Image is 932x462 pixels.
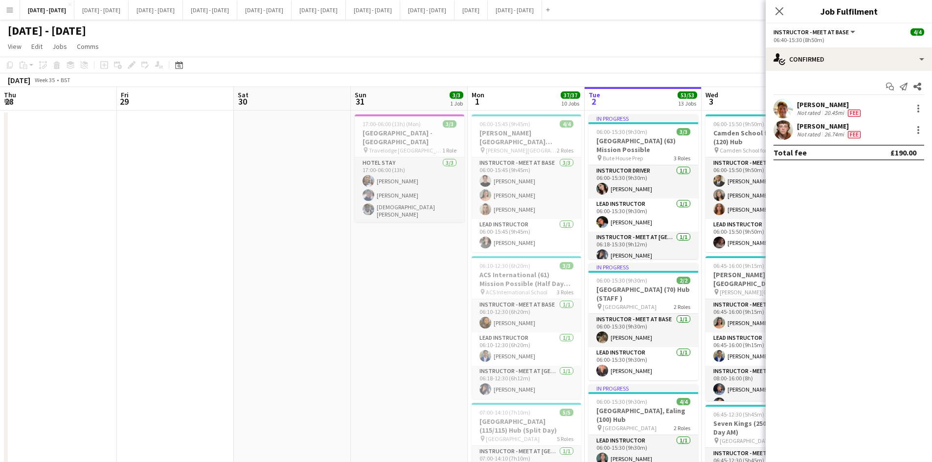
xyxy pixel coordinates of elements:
app-card-role: Instructor - Meet at School2/208:00-16:00 (8h)[PERSON_NAME][PERSON_NAME] [705,366,815,413]
app-card-role: Instructor - Meet at Base1/106:00-15:30 (9h30m)[PERSON_NAME] [589,314,698,347]
span: 06:45-16:00 (9h15m) [713,262,764,269]
span: 3/3 [450,91,463,99]
button: [DATE] [455,0,488,20]
h3: [GEOGRAPHIC_DATA] (63) Mission Possible [589,136,698,154]
span: Mon [472,90,484,99]
button: [DATE] - [DATE] [292,0,346,20]
div: 13 Jobs [678,100,697,107]
a: Comms [73,40,103,53]
a: Edit [27,40,46,53]
span: Fri [121,90,129,99]
span: [GEOGRAPHIC_DATA] [720,437,773,444]
span: 1 [470,96,484,107]
span: 1 Role [442,147,456,154]
span: 2 Roles [557,147,573,154]
app-card-role: Lead Instructor1/106:00-15:30 (9h30m)[PERSON_NAME] [589,198,698,232]
div: 1 Job [450,100,463,107]
app-job-card: 06:00-15:45 (9h45m)4/4[PERSON_NAME][GEOGRAPHIC_DATA][PERSON_NAME] (100) Hub [PERSON_NAME][GEOGRAP... [472,114,581,252]
span: 2 Roles [674,303,690,310]
span: 37/37 [561,91,580,99]
app-job-card: 17:00-06:00 (13h) (Mon)3/3[GEOGRAPHIC_DATA] - [GEOGRAPHIC_DATA] Travelodge [GEOGRAPHIC_DATA] [GEO... [355,114,464,222]
span: 2 Roles [674,424,690,432]
app-card-role: Lead Instructor1/106:00-15:30 (9h30m)[PERSON_NAME] [589,347,698,380]
h3: ACS International (61) Mission Possible (Half Day AM) [472,270,581,288]
span: Travelodge [GEOGRAPHIC_DATA] [GEOGRAPHIC_DATA] [369,147,442,154]
div: Crew has different fees then in role [846,109,863,117]
span: Thu [4,90,16,99]
app-card-role: Instructor - Meet at [GEOGRAPHIC_DATA]1/106:18-15:30 (9h12m)[PERSON_NAME] [589,232,698,265]
app-job-card: 06:45-16:00 (9h15m)4/4[PERSON_NAME][GEOGRAPHIC_DATA] Girls (120/120) Hub (Split Day) [PERSON_NAME... [705,256,815,401]
div: In progress [589,384,698,392]
div: In progress06:00-15:30 (9h30m)3/3[GEOGRAPHIC_DATA] (63) Mission Possible Bute House Prep3 RolesIn... [589,114,698,259]
span: Fee [848,110,861,117]
span: Wed [705,90,718,99]
span: 3/3 [443,120,456,128]
app-card-role: Instructor - Meet at [GEOGRAPHIC_DATA]1/106:18-12:30 (6h12m)[PERSON_NAME] [472,366,581,399]
span: 06:00-15:30 (9h30m) [596,277,647,284]
app-card-role: Instructor - Meet at Base1/106:45-16:00 (9h15m)[PERSON_NAME] [705,299,815,332]
span: Camden School for Girls [720,147,779,154]
h3: [PERSON_NAME][GEOGRAPHIC_DATA] Girls (120/120) Hub (Split Day) [705,270,815,288]
span: Edit [31,42,43,51]
span: Instructor - Meet at Base [773,28,849,36]
span: 3/3 [560,262,573,269]
div: Total fee [773,148,807,157]
h1: [DATE] - [DATE] [8,23,86,38]
div: BST [61,76,70,84]
h3: [GEOGRAPHIC_DATA] (70) Hub (STAFF ) [589,285,698,303]
h3: [GEOGRAPHIC_DATA], Ealing (100) Hub [589,406,698,424]
span: 06:10-12:30 (6h20m) [479,262,530,269]
app-card-role: Instructor Driver1/106:00-15:30 (9h30m)[PERSON_NAME] [589,165,698,198]
app-card-role: Instructor - Meet at Hotel3/306:00-15:50 (9h50m)[PERSON_NAME][PERSON_NAME][PERSON_NAME] [705,157,815,219]
span: [GEOGRAPHIC_DATA] [603,303,657,310]
span: 2/2 [677,277,690,284]
div: 10 Jobs [561,100,580,107]
button: [DATE] - [DATE] [183,0,237,20]
h3: Camden School for Girls (120) Hub [705,129,815,146]
span: 3 Roles [674,154,690,162]
span: View [8,42,22,51]
div: Confirmed [766,47,932,71]
div: In progress06:00-15:30 (9h30m)2/2[GEOGRAPHIC_DATA] (70) Hub (STAFF ) [GEOGRAPHIC_DATA]2 RolesInst... [589,263,698,380]
app-job-card: 06:10-12:30 (6h20m)3/3ACS International (61) Mission Possible (Half Day AM) ACS International Sch... [472,256,581,399]
app-card-role: Lead Instructor1/106:45-16:00 (9h15m)[PERSON_NAME] [705,332,815,366]
div: £190.00 [890,148,916,157]
span: [PERSON_NAME][GEOGRAPHIC_DATA] for Girls [720,288,791,296]
span: 06:00-15:50 (9h50m) [713,120,764,128]
div: In progress [589,114,698,122]
div: [PERSON_NAME] [797,100,863,109]
div: [DATE] [8,75,30,85]
span: Sat [238,90,249,99]
span: ACS International School [486,288,547,296]
button: Instructor - Meet at Base [773,28,857,36]
span: 5 Roles [557,435,573,442]
span: 3/3 [677,128,690,135]
app-card-role: Lead Instructor1/106:00-15:50 (9h50m)[PERSON_NAME] [705,219,815,252]
span: [PERSON_NAME][GEOGRAPHIC_DATA][PERSON_NAME] [486,147,557,154]
button: [DATE] - [DATE] [74,0,129,20]
span: 30 [236,96,249,107]
app-job-card: 06:00-15:50 (9h50m)4/4Camden School for Girls (120) Hub Camden School for Girls2 RolesInstructor ... [705,114,815,252]
span: 3 [704,96,718,107]
a: View [4,40,25,53]
button: [DATE] - [DATE] [346,0,400,20]
span: [GEOGRAPHIC_DATA] [486,435,540,442]
div: Not rated [797,131,822,138]
span: 5/5 [560,409,573,416]
span: 2 [587,96,600,107]
div: [PERSON_NAME] [797,122,863,131]
h3: [PERSON_NAME][GEOGRAPHIC_DATA][PERSON_NAME] (100) Hub [472,129,581,146]
div: Crew has different fees then in role [846,131,863,138]
span: 4/4 [560,120,573,128]
span: Bute House Prep [603,154,643,162]
app-card-role: Lead Instructor1/106:00-15:45 (9h45m)[PERSON_NAME] [472,219,581,252]
span: 29 [119,96,129,107]
span: 17:00-06:00 (13h) (Mon) [363,120,421,128]
div: 20.45mi [822,109,846,117]
div: 06:40-15:30 (8h50m) [773,36,924,44]
app-card-role: Hotel Stay3/317:00-06:00 (13h)[PERSON_NAME][PERSON_NAME][DEMOGRAPHIC_DATA][PERSON_NAME] [355,157,464,222]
